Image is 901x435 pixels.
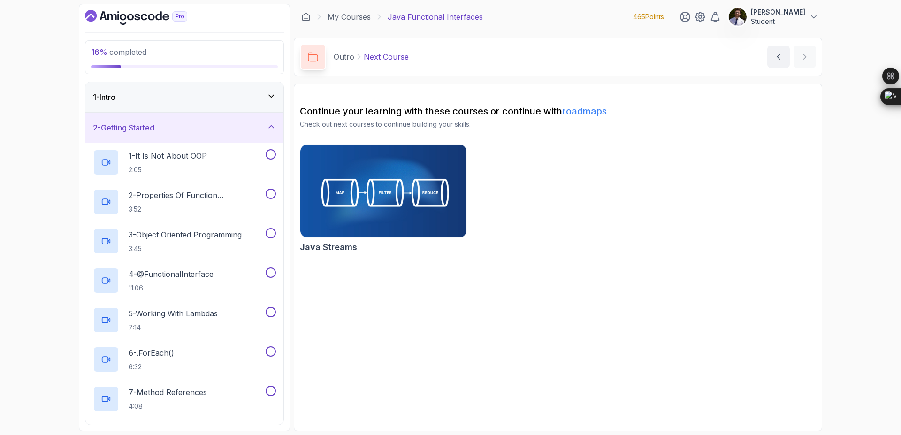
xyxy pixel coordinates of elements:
[300,145,466,237] img: Java Streams card
[129,190,264,201] p: 2 - Properties Of Function Programming
[751,17,805,26] p: Student
[300,144,467,254] a: Java Streams cardJava Streams
[129,205,264,214] p: 3:52
[85,82,283,112] button: 1-Intro
[767,46,790,68] button: previous content
[129,402,207,411] p: 4:08
[300,120,816,129] p: Check out next courses to continue building your skills.
[388,11,483,23] p: Java Functional Interfaces
[93,149,276,176] button: 1-It Is Not About OOP2:05
[129,347,174,359] p: 6 - .forEach()
[93,267,276,294] button: 4-@FunctionalInterface11:06
[93,386,276,412] button: 7-Method References4:08
[93,122,154,133] h3: 2 - Getting Started
[93,92,115,103] h3: 1 - Intro
[728,8,818,26] button: user profile image[PERSON_NAME]Student
[794,46,816,68] button: next content
[129,308,218,319] p: 5 - Working With Lambdas
[129,362,174,372] p: 6:32
[129,165,207,175] p: 2:05
[129,150,207,161] p: 1 - It Is Not About OOP
[93,189,276,215] button: 2-Properties Of Function Programming3:52
[85,10,209,25] a: Dashboard
[562,106,607,117] a: roadmaps
[129,244,242,253] p: 3:45
[91,47,146,57] span: completed
[91,47,107,57] span: 16 %
[300,241,357,254] h2: Java Streams
[93,346,276,373] button: 6-.forEach()6:32
[300,105,816,118] h2: Continue your learning with these courses or continue with
[129,268,214,280] p: 4 - @FunctionalInterface
[129,283,214,293] p: 11:06
[633,12,664,22] p: 465 Points
[85,113,283,143] button: 2-Getting Started
[328,11,371,23] a: My Courses
[129,229,242,240] p: 3 - Object Oriented Programming
[301,12,311,22] a: Dashboard
[129,387,207,398] p: 7 - Method References
[751,8,805,17] p: [PERSON_NAME]
[364,51,409,62] p: Next Course
[129,323,218,332] p: 7:14
[334,51,354,62] p: Outro
[729,8,747,26] img: user profile image
[93,307,276,333] button: 5-Working With Lambdas7:14
[93,228,276,254] button: 3-Object Oriented Programming3:45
